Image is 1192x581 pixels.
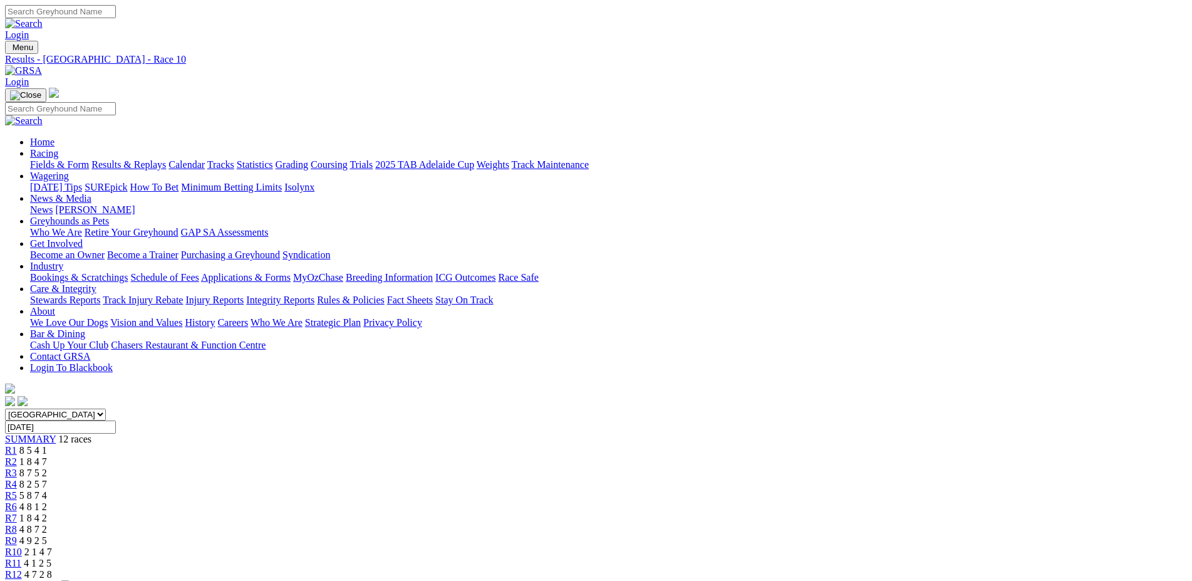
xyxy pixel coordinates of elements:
[237,159,273,170] a: Statistics
[246,295,314,305] a: Integrity Reports
[30,295,1187,306] div: Care & Integrity
[30,204,53,215] a: News
[5,535,17,546] a: R9
[30,204,1187,216] div: News & Media
[30,182,82,192] a: [DATE] Tips
[5,569,22,580] a: R12
[30,216,109,226] a: Greyhounds as Pets
[185,317,215,328] a: History
[293,272,343,283] a: MyOzChase
[103,295,183,305] a: Track Injury Rebate
[30,317,1187,328] div: About
[19,535,47,546] span: 4 9 2 5
[181,249,280,260] a: Purchasing a Greyhound
[512,159,589,170] a: Track Maintenance
[30,328,85,339] a: Bar & Dining
[5,513,17,523] a: R7
[5,434,56,444] span: SUMMARY
[30,193,91,204] a: News & Media
[19,524,47,535] span: 4 8 7 2
[5,18,43,29] img: Search
[19,445,47,456] span: 8 5 4 1
[30,340,108,350] a: Cash Up Your Club
[350,159,373,170] a: Trials
[387,295,433,305] a: Fact Sheets
[130,272,199,283] a: Schedule of Fees
[19,501,47,512] span: 4 8 1 2
[185,295,244,305] a: Injury Reports
[477,159,509,170] a: Weights
[30,272,1187,283] div: Industry
[85,182,127,192] a: SUREpick
[5,468,17,478] a: R3
[30,137,54,147] a: Home
[19,456,47,467] span: 1 8 4 7
[305,317,361,328] a: Strategic Plan
[110,317,182,328] a: Vision and Values
[5,65,42,76] img: GRSA
[5,501,17,512] a: R6
[24,569,52,580] span: 4 7 2 8
[107,249,179,260] a: Become a Trainer
[30,261,63,271] a: Industry
[30,159,1187,170] div: Racing
[284,182,314,192] a: Isolynx
[58,434,91,444] span: 12 races
[217,317,248,328] a: Careers
[30,249,105,260] a: Become an Owner
[5,396,15,406] img: facebook.svg
[30,317,108,328] a: We Love Our Dogs
[19,513,47,523] span: 1 8 4 2
[19,468,47,478] span: 8 7 5 2
[30,238,83,249] a: Get Involved
[30,295,100,305] a: Stewards Reports
[30,170,69,181] a: Wagering
[30,351,90,362] a: Contact GRSA
[30,249,1187,261] div: Get Involved
[30,159,89,170] a: Fields & Form
[5,54,1187,65] a: Results - [GEOGRAPHIC_DATA] - Race 10
[5,490,17,501] a: R5
[5,456,17,467] a: R2
[30,340,1187,351] div: Bar & Dining
[5,115,43,127] img: Search
[5,41,38,54] button: Toggle navigation
[317,295,385,305] a: Rules & Policies
[30,227,82,238] a: Who We Are
[282,249,330,260] a: Syndication
[130,182,179,192] a: How To Bet
[5,88,46,102] button: Toggle navigation
[18,396,28,406] img: twitter.svg
[30,227,1187,238] div: Greyhounds as Pets
[19,490,47,501] span: 5 8 7 4
[5,524,17,535] a: R8
[251,317,303,328] a: Who We Are
[5,102,116,115] input: Search
[201,272,291,283] a: Applications & Forms
[5,445,17,456] a: R1
[13,43,33,52] span: Menu
[5,558,21,568] a: R11
[276,159,308,170] a: Grading
[30,272,128,283] a: Bookings & Scratchings
[24,558,51,568] span: 4 1 2 5
[49,88,59,98] img: logo-grsa-white.png
[30,182,1187,193] div: Wagering
[30,306,55,317] a: About
[207,159,234,170] a: Tracks
[181,227,269,238] a: GAP SA Assessments
[5,421,116,434] input: Select date
[5,479,17,489] a: R4
[346,272,433,283] a: Breeding Information
[5,547,22,557] span: R10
